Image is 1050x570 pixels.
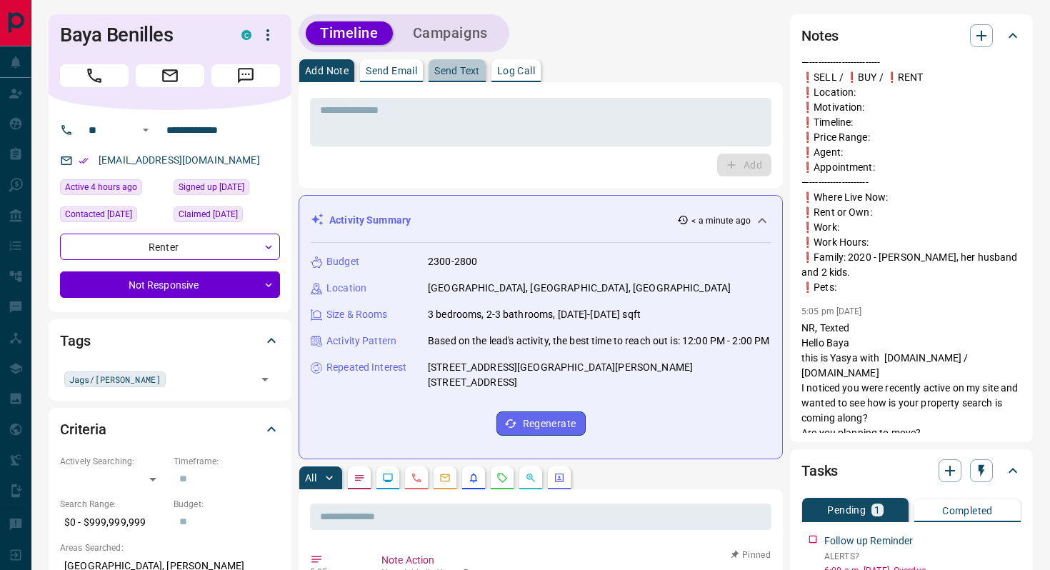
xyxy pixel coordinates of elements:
[497,66,535,76] p: Log Call
[801,321,1021,441] p: NR, Texted Hello Baya this is Yasya with [DOMAIN_NAME] / [DOMAIN_NAME] I noticed you were recentl...
[174,455,280,468] p: Timeframe:
[60,324,280,358] div: Tags
[824,534,913,549] p: Follow up Reminder
[874,505,880,515] p: 1
[60,179,166,199] div: Wed Aug 13 2025
[354,472,365,484] svg: Notes
[60,329,90,352] h2: Tags
[428,334,769,349] p: Based on the lead's activity, the best time to reach out is: 12:00 PM - 2:00 PM
[399,21,502,45] button: Campaigns
[554,472,565,484] svg: Agent Actions
[824,550,1021,563] p: ALERTS?
[99,154,260,166] a: [EMAIL_ADDRESS][DOMAIN_NAME]
[326,307,388,322] p: Size & Rooms
[60,418,106,441] h2: Criteria
[241,30,251,40] div: condos.ca
[525,472,536,484] svg: Opportunities
[60,498,166,511] p: Search Range:
[329,213,411,228] p: Activity Summary
[60,541,280,554] p: Areas Searched:
[174,206,280,226] div: Tue Jan 25 2022
[366,66,417,76] p: Send Email
[326,334,396,349] p: Activity Pattern
[60,234,280,260] div: Renter
[179,207,238,221] span: Claimed [DATE]
[305,66,349,76] p: Add Note
[496,472,508,484] svg: Requests
[79,156,89,166] svg: Email Verified
[174,179,280,199] div: Sun Jan 23 2022
[468,472,479,484] svg: Listing Alerts
[428,254,477,269] p: 2300-2800
[326,281,366,296] p: Location
[411,472,422,484] svg: Calls
[942,506,993,516] p: Completed
[60,206,166,226] div: Thu Jul 17 2025
[306,21,393,45] button: Timeline
[65,207,132,221] span: Contacted [DATE]
[255,369,275,389] button: Open
[211,64,280,87] span: Message
[179,180,244,194] span: Signed up [DATE]
[801,454,1021,488] div: Tasks
[65,180,137,194] span: Active 4 hours ago
[439,472,451,484] svg: Emails
[691,214,751,227] p: < a minute ago
[428,360,771,390] p: [STREET_ADDRESS][GEOGRAPHIC_DATA][PERSON_NAME][STREET_ADDRESS]
[428,281,731,296] p: [GEOGRAPHIC_DATA], [GEOGRAPHIC_DATA], [GEOGRAPHIC_DATA]
[801,459,838,482] h2: Tasks
[60,64,129,87] span: Call
[326,360,406,375] p: Repeated Interest
[305,473,316,483] p: All
[801,24,839,47] h2: Notes
[801,306,862,316] p: 5:05 pm [DATE]
[60,412,280,446] div: Criteria
[326,254,359,269] p: Budget
[69,372,161,386] span: Jags/[PERSON_NAME]
[382,472,394,484] svg: Lead Browsing Activity
[311,207,771,234] div: Activity Summary< a minute ago
[428,307,641,322] p: 3 bedrooms, 2-3 bathrooms, [DATE]-[DATE] sqft
[60,24,220,46] h1: Baya Benilles
[60,271,280,298] div: Not Responsive
[496,411,586,436] button: Regenerate
[174,498,280,511] p: Budget:
[434,66,480,76] p: Send Text
[136,64,204,87] span: Email
[137,121,154,139] button: Open
[381,553,766,568] p: Note Action
[801,40,1021,295] p: ❗️MY RATING/ Expectations: —------------------------ ❗️SELL / ❗️BUY / ❗️RENT ❗️Location: ❗️Motiva...
[827,505,866,515] p: Pending
[60,511,166,534] p: $0 - $999,999,999
[801,19,1021,53] div: Notes
[60,455,166,468] p: Actively Searching:
[730,549,771,561] button: Pinned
